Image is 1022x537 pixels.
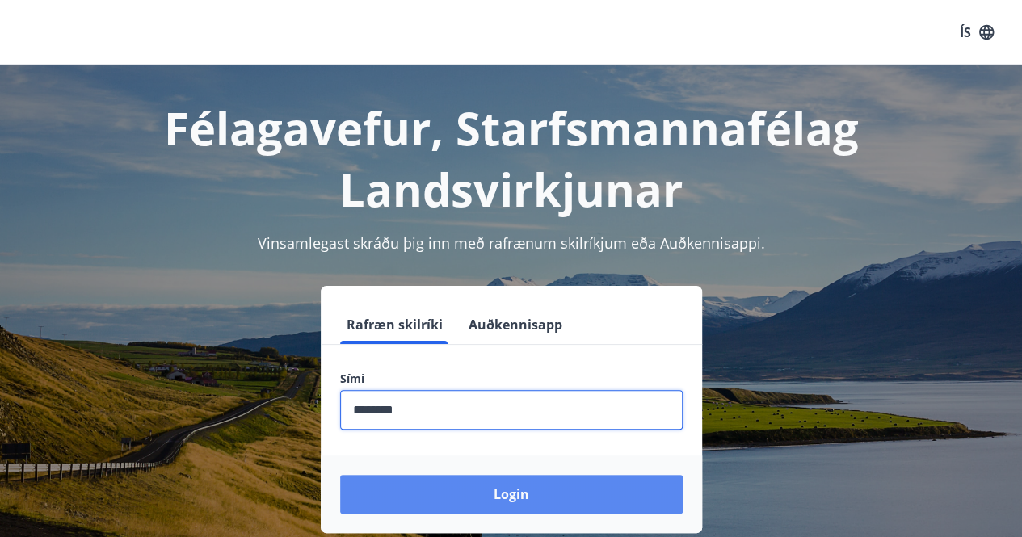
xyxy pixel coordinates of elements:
button: Auðkennisapp [462,305,569,344]
label: Sími [340,371,683,387]
h1: Félagavefur, Starfsmannafélag Landsvirkjunar [19,97,1003,220]
span: Vinsamlegast skráðu þig inn með rafrænum skilríkjum eða Auðkennisappi. [258,233,765,253]
button: ÍS [951,18,1003,47]
button: Rafræn skilríki [340,305,449,344]
button: Login [340,475,683,514]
